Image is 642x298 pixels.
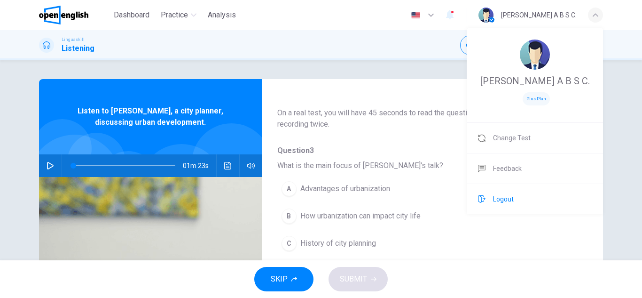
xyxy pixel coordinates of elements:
a: Change Test [467,123,603,153]
span: Feedback [493,163,522,174]
span: Change Test [493,132,531,144]
img: Profile picture [520,40,550,70]
span: Plus Plan [523,92,550,105]
span: [PERSON_NAME] A B S C. [480,75,590,87]
span: Logout [493,193,514,205]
